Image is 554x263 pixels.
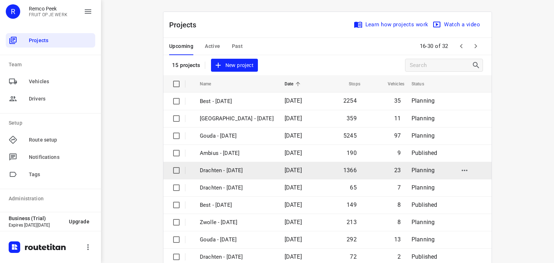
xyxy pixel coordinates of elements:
div: Tags [6,167,95,182]
span: Planning [412,132,435,139]
span: Status [412,80,434,88]
p: Administration [9,195,95,202]
span: [DATE] [285,236,302,243]
span: 72 [350,253,356,260]
span: Date [285,80,303,88]
p: Antwerpen - Monday [200,115,274,123]
span: New project [215,61,254,70]
span: 1366 [343,167,357,174]
span: Planning [412,167,435,174]
span: 35 [394,97,401,104]
div: Notifications [6,150,95,164]
span: 2 [397,253,401,260]
span: Upgrade [69,219,89,224]
button: Upgrade [63,215,95,228]
span: [DATE] [285,219,302,226]
span: Notifications [29,153,92,161]
span: Planning [412,236,435,243]
div: Vehicles [6,74,95,89]
span: 23 [394,167,401,174]
span: 149 [347,201,357,208]
span: [DATE] [285,184,302,191]
span: Route setup [29,136,92,144]
p: Drachten - Friday [200,184,274,192]
p: Drachten - Thursday [200,253,274,261]
span: 292 [347,236,357,243]
span: Planning [412,219,435,226]
span: Past [232,42,243,51]
div: Route setup [6,133,95,147]
span: Apps [29,212,92,219]
span: Vehicles [378,80,404,88]
span: Tags [29,171,92,178]
span: 8 [397,219,401,226]
span: Next Page [469,39,483,53]
p: Gouda - Friday [200,236,274,244]
p: Zwolle - Friday [200,218,274,227]
span: Published [412,150,438,156]
span: Vehicles [29,78,92,85]
p: Projects [169,19,202,30]
div: Drivers [6,92,95,106]
p: FRUIT OP JE WERK [29,12,67,17]
p: Best - Friday [200,201,274,209]
span: Stops [339,80,360,88]
span: Published [412,201,438,208]
p: Ambius - Monday [200,149,274,157]
div: Projects [6,33,95,48]
p: Business (Trial) [9,215,63,221]
span: 190 [347,150,357,156]
p: Remco Peek [29,6,67,12]
span: 9 [397,150,401,156]
p: Drachten - Monday [200,166,274,175]
div: R [6,4,20,19]
span: [DATE] [285,132,302,139]
span: Active [205,42,220,51]
p: Team [9,61,95,68]
span: [DATE] [285,97,302,104]
span: Projects [29,37,92,44]
span: [DATE] [285,201,302,208]
p: Setup [9,119,95,127]
span: Upcoming [169,42,193,51]
span: 7 [397,184,401,191]
span: 16-30 of 32 [417,39,452,54]
span: Previous Page [454,39,469,53]
span: 13 [394,236,401,243]
p: 15 projects [172,62,201,68]
span: Drivers [29,95,92,103]
span: Planning [412,115,435,122]
button: New project [211,59,258,72]
p: Best - Monday [200,97,274,106]
p: Gouda - Monday [200,132,274,140]
span: Published [412,253,438,260]
span: 8 [397,201,401,208]
span: 65 [350,184,356,191]
div: Search [472,61,483,70]
span: [DATE] [285,167,302,174]
span: 11 [394,115,401,122]
div: Apps [6,208,95,223]
span: 97 [394,132,401,139]
span: [DATE] [285,115,302,122]
p: Expires [DATE][DATE] [9,223,63,228]
span: 2254 [343,97,357,104]
span: 213 [347,219,357,226]
span: Planning [412,184,435,191]
span: Name [200,80,221,88]
span: 5245 [343,132,357,139]
input: Search projects [410,60,472,71]
span: [DATE] [285,253,302,260]
span: [DATE] [285,150,302,156]
span: Planning [412,97,435,104]
span: 359 [347,115,357,122]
